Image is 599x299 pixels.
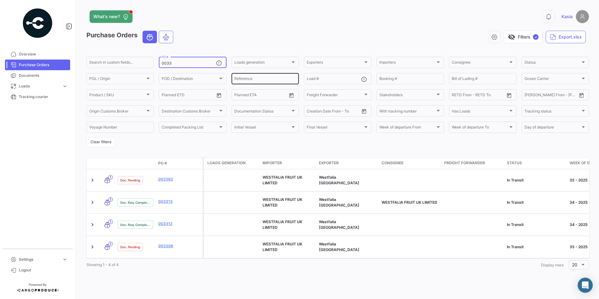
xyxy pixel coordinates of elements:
a: Expand/Collapse Row [89,222,96,228]
datatable-header-cell: Loads generation [204,158,260,169]
span: PO # [158,160,167,166]
a: 003313 [158,199,200,204]
span: Origin Customs Broker [89,110,145,114]
span: Kasia [561,13,573,20]
span: Status [507,160,522,166]
input: To [320,110,345,114]
a: 003306 [158,243,200,249]
a: Tracking courier [5,92,70,102]
span: Final Vessel [307,126,363,130]
span: Freight Forwarder [307,94,363,98]
span: Showing 1 - 4 of 4 [86,262,119,267]
span: 1 [108,197,113,202]
span: Day of departure [524,126,581,130]
span: visibility_off [508,33,515,41]
span: Status [524,61,581,66]
a: 003312 [158,221,200,227]
input: From [307,110,315,114]
span: 20 [572,262,577,267]
span: Doc. Req. Completed [120,200,150,205]
datatable-header-cell: Doc. Status [115,161,156,166]
span: Week of departure From [379,126,435,130]
span: Initial Vessel [234,126,290,130]
span: Loads [19,83,60,89]
a: Expand/Collapse Row [89,177,96,183]
span: Westfalia Chile [319,197,359,207]
span: Logout [19,267,68,273]
span: Ocean Carrier [524,77,581,82]
a: 003362 [158,176,200,182]
button: visibility_offFilters✓ [504,31,543,43]
span: Loads generation [207,160,246,166]
span: Week of departure To [452,126,508,130]
span: WESTFALIA FRUIT UK LIMITED [263,197,302,207]
div: In Transit [507,200,565,205]
span: WESTFALIA FRUIT UK LIMITED [382,200,437,205]
datatable-header-cell: Exporter [316,158,379,169]
span: Importer [263,160,282,166]
span: 1 [108,219,113,224]
input: From [234,94,243,98]
input: From [452,94,461,98]
span: Importers [379,61,435,66]
span: Doc. Pending [120,244,140,249]
datatable-header-cell: Consignee [379,158,442,169]
input: To [175,94,200,98]
span: Westfalia Chile [319,242,359,252]
span: expand_more [62,257,68,262]
span: Exporter [319,160,339,166]
img: powered-by.png [22,8,53,39]
button: Open calendar [577,91,586,100]
span: Purchase Orders [19,62,68,68]
span: Documentation Status [234,110,290,114]
div: In Transit [507,222,565,228]
span: Westfalia Chile [319,219,359,230]
span: WESTFALIA FRUIT UK LIMITED [263,219,302,230]
a: Overview [5,49,70,60]
button: Air [159,31,173,43]
datatable-header-cell: Transport mode [99,161,115,166]
a: Documents [5,70,70,81]
span: Stakeholders [379,94,435,98]
h3: Purchase Orders [86,31,175,43]
span: Exporters [307,61,363,66]
button: Open calendar [359,107,369,116]
span: Product / SKU [89,94,145,98]
input: To [247,94,273,98]
span: What's new? [93,13,120,20]
button: Open calendar [214,91,224,100]
span: 1 [108,242,113,246]
span: 1 [108,175,113,180]
button: Open calendar [287,91,296,100]
datatable-header-cell: PO # [156,158,203,169]
div: In Transit [507,177,565,183]
datatable-header-cell: Importer [260,158,316,169]
span: Freight Forwarder [444,160,485,166]
span: expand_more [62,83,68,89]
input: From [162,94,170,98]
div: Abrir Intercom Messenger [578,278,593,293]
span: Westfalia Chile [319,175,359,185]
span: WESTFALIA FRUIT UK LIMITED [263,242,302,252]
button: What's new? [90,10,133,23]
span: POD / Destination [162,77,218,82]
span: Display rows [541,263,564,267]
span: Overview [19,51,68,57]
a: Expand/Collapse Row [89,244,96,250]
button: Export.xlsx [546,31,586,43]
span: Doc. Pending [120,178,140,183]
input: From [524,94,533,98]
div: In Transit [507,244,565,250]
a: Purchase Orders [5,60,70,70]
span: Destination Customs Broker [162,110,218,114]
input: To [465,94,490,98]
button: Open calendar [504,91,514,100]
span: Loads generation [234,61,290,66]
span: WESTFALIA FRUIT UK LIMITED [263,175,302,185]
span: Completed Packing List [162,126,218,130]
input: To [538,94,563,98]
a: Expand/Collapse Row [89,199,96,206]
span: Has Loads [452,110,508,114]
button: Ocean [143,31,157,43]
span: Settings [19,257,60,262]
